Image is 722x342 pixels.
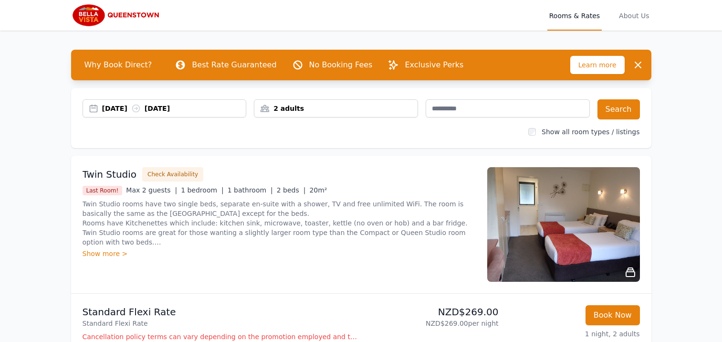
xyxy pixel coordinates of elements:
div: 2 adults [254,104,418,113]
span: Why Book Direct? [77,55,160,75]
span: 20m² [309,186,327,194]
h3: Twin Studio [83,168,137,181]
button: Book Now [586,305,640,325]
span: Learn more [570,56,625,74]
button: Search [597,99,640,119]
span: Last Room! [83,186,123,195]
span: 1 bedroom | [181,186,224,194]
label: Show all room types / listings [542,128,639,136]
div: Show more > [83,249,476,258]
p: Standard Flexi Rate [83,319,357,328]
p: 1 night, 2 adults [506,329,640,339]
span: 2 beds | [277,186,306,194]
p: Best Rate Guaranteed [192,59,276,71]
p: NZD$269.00 [365,305,499,319]
p: No Booking Fees [309,59,373,71]
img: Bella Vista Queenstown [71,4,163,27]
div: [DATE] [DATE] [102,104,246,113]
p: Cancellation policy terms can vary depending on the promotion employed and the time of stay of th... [83,332,357,342]
button: Check Availability [142,167,203,182]
p: Exclusive Perks [405,59,463,71]
p: NZD$269.00 per night [365,319,499,328]
p: Twin Studio rooms have two single beds, separate en-suite with a shower, TV and free unlimited Wi... [83,199,476,247]
span: Max 2 guests | [126,186,177,194]
p: Standard Flexi Rate [83,305,357,319]
span: 1 bathroom | [228,186,273,194]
